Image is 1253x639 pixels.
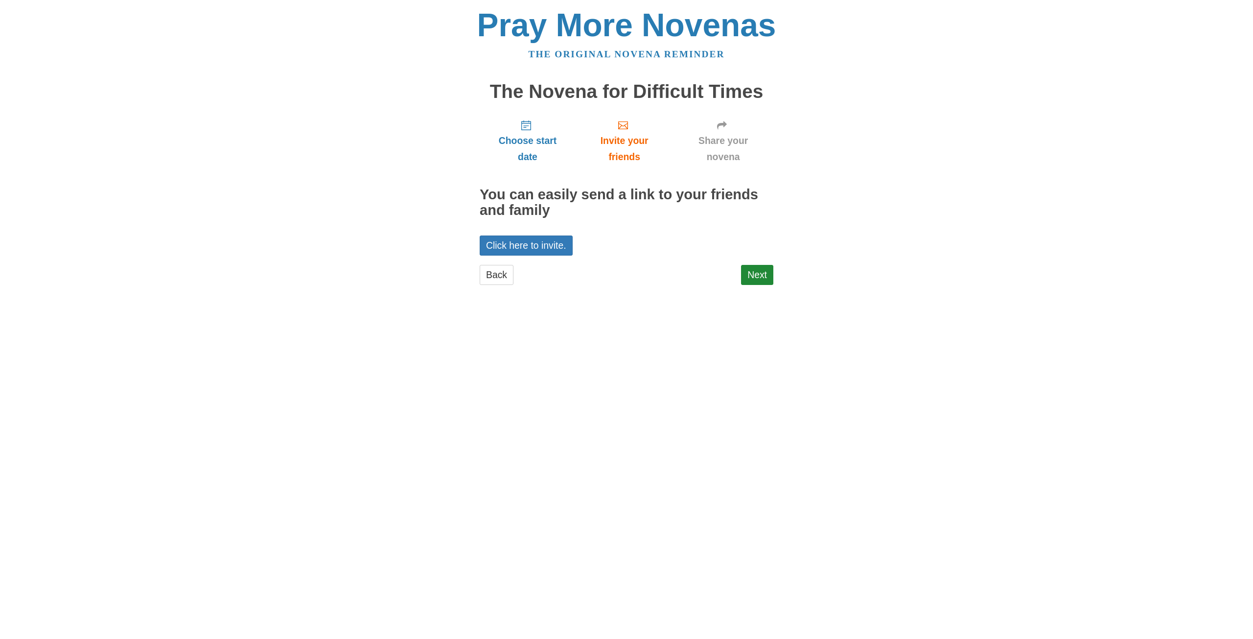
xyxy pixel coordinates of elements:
a: The original novena reminder [529,49,725,59]
span: Choose start date [489,133,566,165]
span: Invite your friends [585,133,663,165]
a: Share your novena [673,112,773,170]
span: Share your novena [683,133,764,165]
a: Click here to invite. [480,236,573,256]
a: Back [480,265,513,285]
a: Pray More Novenas [477,7,776,43]
a: Choose start date [480,112,576,170]
h1: The Novena for Difficult Times [480,81,773,102]
h2: You can easily send a link to your friends and family [480,187,773,218]
a: Next [741,265,773,285]
a: Invite your friends [576,112,673,170]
